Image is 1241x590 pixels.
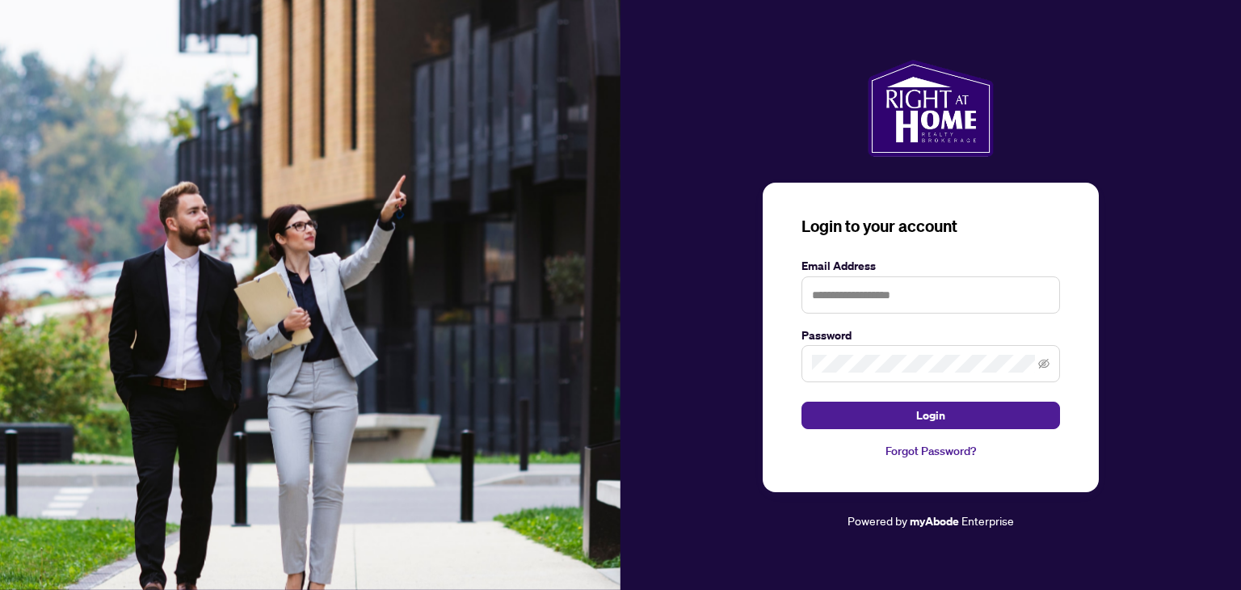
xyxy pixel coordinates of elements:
[961,513,1014,528] span: Enterprise
[801,215,1060,238] h3: Login to your account
[1038,358,1050,369] span: eye-invisible
[910,512,959,530] a: myAbode
[801,327,1060,344] label: Password
[801,257,1060,275] label: Email Address
[801,402,1060,429] button: Login
[801,442,1060,460] a: Forgot Password?
[848,513,907,528] span: Powered by
[916,402,945,428] span: Login
[868,60,993,157] img: ma-logo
